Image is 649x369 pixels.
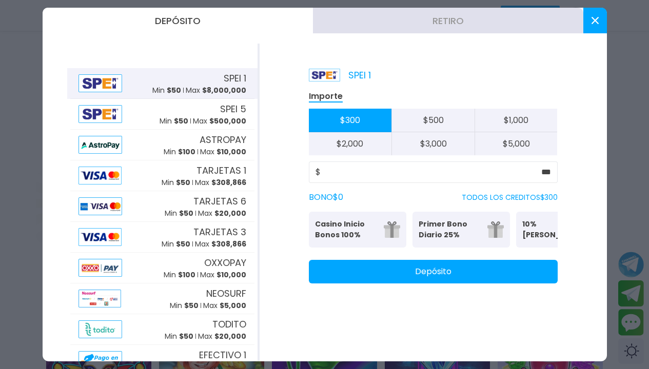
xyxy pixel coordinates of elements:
[204,256,246,270] span: OXXOPAY
[309,109,392,132] button: $300
[78,105,123,123] img: Alipay
[309,68,371,82] p: SPEI 1
[186,85,246,96] p: Max
[315,219,378,240] p: Casino Inicio Bonos 100%
[43,8,313,33] button: Depósito
[412,212,510,248] button: Primer Bono Diario 25%
[214,208,246,218] span: $ 20,000
[165,331,193,342] p: Min
[220,102,246,116] span: SPEI 5
[309,191,343,203] label: BONO $ 0
[78,259,123,277] img: Alipay
[200,270,246,280] p: Max
[391,109,475,132] button: $500
[462,192,558,203] p: TODOS LOS CREDITOS $ 300
[199,348,246,362] span: EFECTIVO 1
[67,99,258,130] button: AlipaySPEI 5Min $50Max $500,000
[78,320,123,338] img: Alipay
[193,116,246,127] p: Max
[164,270,195,280] p: Min
[193,225,246,239] span: TARJETAS 3
[174,116,188,126] span: $ 50
[67,314,258,345] button: AlipayTODITOMin $50Max $20,000
[178,270,195,280] span: $ 100
[309,69,340,81] img: Platform Logo
[67,130,258,160] button: AlipayASTROPAYMin $100Max $10,000
[220,300,246,311] span: $ 5,000
[202,85,246,95] span: $ 8,000,000
[78,167,122,184] img: Alipay
[184,300,199,311] span: $ 50
[224,71,246,85] span: SPEI 1
[176,239,190,249] span: $ 50
[67,253,258,283] button: AlipayOXXOPAYMin $100Max $10,000
[78,136,123,154] img: Alipay
[176,177,190,188] span: $ 50
[209,116,246,126] span: $ 500,000
[203,300,246,311] p: Max
[162,239,190,250] p: Min
[475,132,558,155] button: $5,000
[152,85,181,96] p: Min
[160,116,188,127] p: Min
[78,290,121,307] img: Alipay
[195,177,246,188] p: Max
[170,300,199,311] p: Min
[309,132,392,155] button: $2,000
[217,270,246,280] span: $ 10,000
[391,132,475,155] button: $3,000
[67,68,258,99] button: AlipaySPEI 1Min $50Max $8,000,000
[164,147,195,157] p: Min
[67,222,258,253] button: AlipayTARJETAS 3Min $50Max $308,866
[316,166,321,178] span: $
[212,317,246,331] span: TODITO
[196,163,246,177] span: TARJETAS 1
[487,221,504,238] img: gift
[309,91,343,102] p: Importe
[475,109,558,132] button: $1,000
[522,219,585,240] p: 10% [PERSON_NAME]
[309,212,406,248] button: Casino Inicio Bonos 100%
[211,239,246,249] span: $ 308,866
[78,228,122,246] img: Alipay
[516,212,614,248] button: 10% [PERSON_NAME]
[179,208,193,218] span: $ 50
[217,147,246,157] span: $ 10,000
[78,351,123,369] img: Alipay
[200,147,246,157] p: Max
[214,331,246,341] span: $ 20,000
[67,283,258,314] button: AlipayNEOSURFMin $50Max $5,000
[67,160,258,191] button: AlipayTARJETAS 1Min $50Max $308,866
[165,208,193,219] p: Min
[78,197,123,215] img: Alipay
[162,177,190,188] p: Min
[179,331,193,341] span: $ 50
[178,147,195,157] span: $ 100
[309,260,558,283] button: Depósito
[198,331,246,342] p: Max
[67,191,258,222] button: AlipayTARJETAS 6Min $50Max $20,000
[313,8,583,33] button: Retiro
[193,194,246,208] span: TARJETAS 6
[198,208,246,219] p: Max
[211,177,246,188] span: $ 308,866
[78,74,123,92] img: Alipay
[419,219,481,240] p: Primer Bono Diario 25%
[195,239,246,250] p: Max
[384,221,400,238] img: gift
[200,133,246,147] span: ASTROPAY
[206,286,246,300] span: NEOSURF
[167,85,181,95] span: $ 50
